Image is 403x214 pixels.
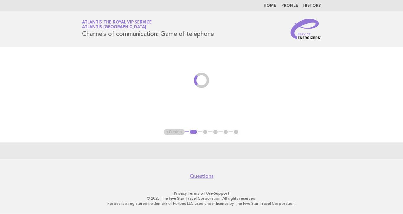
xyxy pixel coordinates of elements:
a: Profile [281,4,298,8]
img: Service Energizers [291,19,321,39]
a: Questions [190,173,214,179]
a: Atlantis the Royal VIP ServiceAtlantis [GEOGRAPHIC_DATA] [82,20,152,29]
a: Support [214,191,229,196]
p: © 2025 The Five Star Travel Corporation. All rights reserved. [9,196,394,201]
h1: Channels of communication: Game of telephone [82,21,214,37]
a: Privacy [174,191,187,196]
a: History [303,4,321,8]
a: Terms of Use [188,191,213,196]
p: Forbes is a registered trademark of Forbes LLC used under license by The Five Star Travel Corpora... [9,201,394,206]
a: Home [264,4,276,8]
p: · · [9,191,394,196]
span: Atlantis [GEOGRAPHIC_DATA] [82,25,146,30]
